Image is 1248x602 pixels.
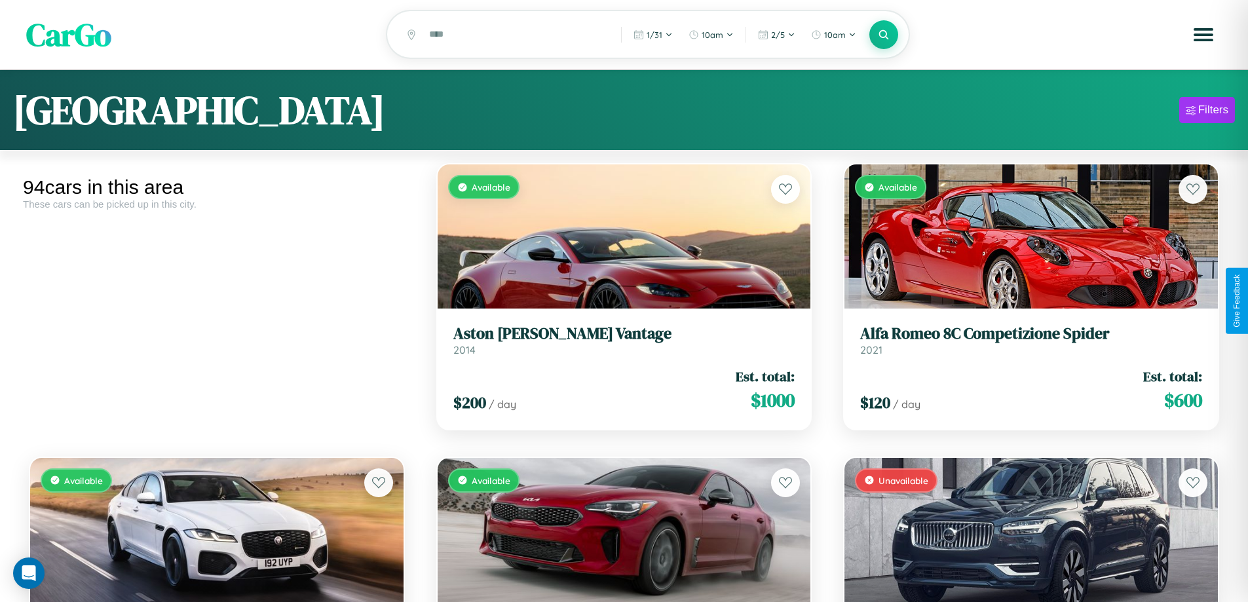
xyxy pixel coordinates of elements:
button: 10am [682,24,740,45]
span: 2 / 5 [771,29,785,40]
span: 2021 [860,343,882,356]
button: 10am [804,24,863,45]
div: Filters [1198,103,1228,117]
span: $ 1000 [751,387,795,413]
span: CarGo [26,13,111,56]
span: 1 / 31 [647,29,662,40]
span: Unavailable [879,475,928,486]
span: 10am [702,29,723,40]
div: 94 cars in this area [23,176,411,198]
button: 2/5 [751,24,802,45]
span: 10am [824,29,846,40]
a: Aston [PERSON_NAME] Vantage2014 [453,324,795,356]
button: Open menu [1185,16,1222,53]
span: Est. total: [1143,367,1202,386]
h3: Aston [PERSON_NAME] Vantage [453,324,795,343]
button: Filters [1179,97,1235,123]
a: Alfa Romeo 8C Competizione Spider2021 [860,324,1202,356]
span: $ 200 [453,392,486,413]
span: Est. total: [736,367,795,386]
span: 2014 [453,343,476,356]
div: Open Intercom Messenger [13,557,45,589]
span: Available [64,475,103,486]
span: Available [472,475,510,486]
span: Available [472,181,510,193]
span: / day [893,398,920,411]
div: Give Feedback [1232,274,1241,328]
span: Available [879,181,917,193]
button: 1/31 [627,24,679,45]
h1: [GEOGRAPHIC_DATA] [13,83,385,137]
div: These cars can be picked up in this city. [23,198,411,210]
h3: Alfa Romeo 8C Competizione Spider [860,324,1202,343]
span: $ 600 [1164,387,1202,413]
span: $ 120 [860,392,890,413]
span: / day [489,398,516,411]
